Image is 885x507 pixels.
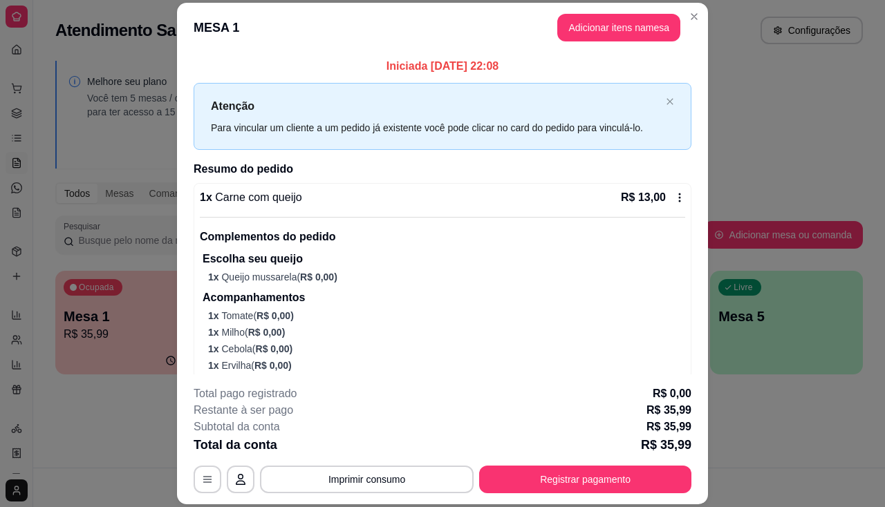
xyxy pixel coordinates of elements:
[683,6,705,28] button: Close
[641,435,691,455] p: R$ 35,99
[177,3,708,52] header: MESA 1
[208,327,221,338] span: 1 x
[203,251,685,267] p: Escolha seu queijo
[208,358,685,372] p: Ervilha (
[479,466,691,493] button: Registrar pagamento
[208,325,685,339] p: Milho (
[646,419,691,435] p: R$ 35,99
[212,191,302,203] span: Carne com queijo
[208,309,685,323] p: Tomate (
[208,343,221,354] span: 1 x
[208,271,221,283] span: 1 x
[194,385,297,402] p: Total pago registrado
[194,402,293,419] p: Restante à ser pago
[256,343,293,354] span: R$ 0,00 )
[208,360,221,371] span: 1 x
[257,310,294,321] span: R$ 0,00 )
[653,385,691,402] p: R$ 0,00
[208,310,221,321] span: 1 x
[666,97,674,106] button: close
[208,342,685,356] p: Cebola (
[194,161,691,178] h2: Resumo do pedido
[300,271,337,283] span: R$ 0,00 )
[248,327,286,338] span: R$ 0,00 )
[208,270,685,284] p: Queijo mussarela (
[254,360,292,371] span: R$ 0,00 )
[621,189,666,206] p: R$ 13,00
[211,97,660,115] p: Atenção
[260,466,474,493] button: Imprimir consumo
[203,289,685,306] p: Acompanhamentos
[646,402,691,419] p: R$ 35,99
[200,189,302,206] p: 1 x
[194,58,691,75] p: Iniciada [DATE] 22:08
[211,120,660,135] div: Para vincular um cliente a um pedido já existente você pode clicar no card do pedido para vinculá...
[194,435,277,455] p: Total da conta
[200,229,685,245] p: Complementos do pedido
[557,14,680,41] button: Adicionar itens namesa
[194,419,280,435] p: Subtotal da conta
